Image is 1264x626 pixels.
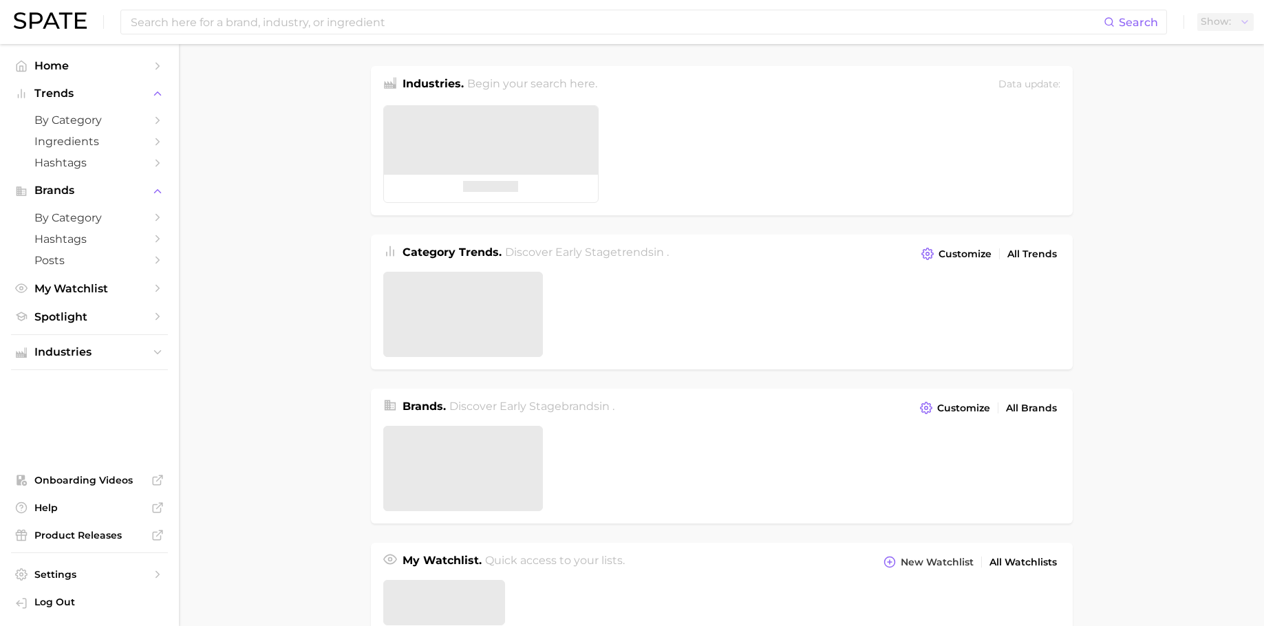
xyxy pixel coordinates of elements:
[34,596,157,608] span: Log Out
[11,207,168,228] a: by Category
[34,184,144,197] span: Brands
[1119,16,1158,29] span: Search
[34,211,144,224] span: by Category
[11,55,168,76] a: Home
[403,400,446,413] span: Brands .
[1006,402,1057,414] span: All Brands
[939,248,992,260] span: Customize
[34,254,144,267] span: Posts
[937,402,990,414] span: Customize
[34,310,144,323] span: Spotlight
[917,398,993,418] button: Customize
[11,342,168,363] button: Industries
[11,109,168,131] a: by Category
[1004,245,1060,263] a: All Trends
[11,470,168,490] a: Onboarding Videos
[11,564,168,585] a: Settings
[11,131,168,152] a: Ingredients
[403,246,502,259] span: Category Trends .
[1201,18,1231,25] span: Show
[1197,13,1254,31] button: Show
[1003,399,1060,418] a: All Brands
[989,557,1057,568] span: All Watchlists
[34,135,144,148] span: Ingredients
[34,87,144,100] span: Trends
[11,278,168,299] a: My Watchlist
[11,306,168,327] a: Spotlight
[485,552,625,572] h2: Quick access to your lists.
[1007,248,1057,260] span: All Trends
[880,552,976,572] button: New Watchlist
[34,114,144,127] span: by Category
[11,180,168,201] button: Brands
[998,76,1060,94] div: Data update:
[34,282,144,295] span: My Watchlist
[34,233,144,246] span: Hashtags
[34,346,144,358] span: Industries
[901,557,974,568] span: New Watchlist
[11,250,168,271] a: Posts
[34,568,144,581] span: Settings
[34,501,144,514] span: Help
[14,12,87,29] img: SPATE
[403,552,482,572] h1: My Watchlist.
[34,59,144,72] span: Home
[129,10,1104,34] input: Search here for a brand, industry, or ingredient
[11,152,168,173] a: Hashtags
[34,529,144,541] span: Product Releases
[986,553,1060,572] a: All Watchlists
[34,156,144,169] span: Hashtags
[34,474,144,486] span: Onboarding Videos
[11,497,168,518] a: Help
[11,525,168,546] a: Product Releases
[449,400,614,413] span: Discover Early Stage brands in .
[11,83,168,104] button: Trends
[11,228,168,250] a: Hashtags
[403,76,464,94] h1: Industries.
[467,76,597,94] h2: Begin your search here.
[11,592,168,615] a: Log out. Currently logged in with e-mail jenny.zeng@spate.nyc.
[918,244,994,263] button: Customize
[505,246,669,259] span: Discover Early Stage trends in .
